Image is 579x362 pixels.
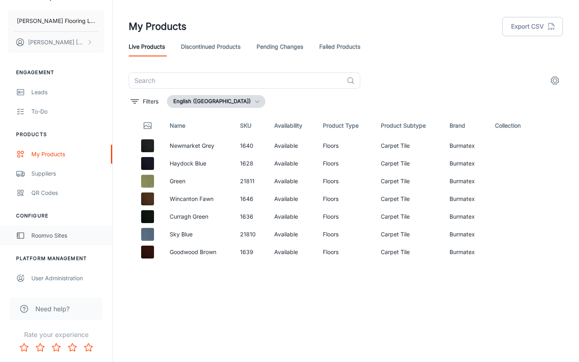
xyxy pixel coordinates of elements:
button: [PERSON_NAME] [PERSON_NAME] [8,32,104,53]
td: Available [268,208,316,225]
a: Failed Products [319,37,360,56]
svg: Thumbnail [143,121,152,130]
button: filter [129,95,160,108]
button: Export CSV [502,17,563,36]
a: Discontinued Products [181,37,240,56]
td: Available [268,190,316,208]
td: 1640 [234,137,267,155]
th: Collection [489,114,538,137]
button: Rate 3 star [48,339,64,356]
div: QR Codes [31,188,104,197]
td: Floors [316,155,374,172]
input: Search [129,72,343,89]
td: Available [268,225,316,243]
button: Rate 2 star [32,339,48,356]
p: Newmarket Grey [170,141,228,150]
td: Carpet Tile [374,172,443,190]
td: Available [268,155,316,172]
td: Carpet Tile [374,190,443,208]
a: Live Products [129,37,165,56]
td: Carpet Tile [374,243,443,261]
td: Floors [316,208,374,225]
p: [PERSON_NAME] [PERSON_NAME] [28,38,85,47]
td: 1646 [234,190,267,208]
td: Burmatex [443,137,489,155]
td: 1628 [234,155,267,172]
p: Wincanton Fawn [170,194,228,203]
p: Curragh Green [170,212,228,221]
button: Rate 1 star [16,339,32,356]
th: Brand [443,114,489,137]
td: Carpet Tile [374,137,443,155]
p: Haydock Blue [170,159,228,168]
td: 21811 [234,172,267,190]
td: Floors [316,243,374,261]
button: English ([GEOGRAPHIC_DATA]) [167,95,265,108]
div: User Administration [31,274,104,283]
button: [PERSON_NAME] Flooring Ltd [8,10,104,31]
div: My Products [31,150,104,159]
td: Burmatex [443,208,489,225]
button: Rate 4 star [64,339,80,356]
td: 1636 [234,208,267,225]
td: Burmatex [443,172,489,190]
td: Burmatex [443,155,489,172]
p: Rate your experience [6,330,106,339]
p: Sky Blue [170,230,228,239]
th: Name [163,114,234,137]
button: settings [547,72,563,89]
div: Leads [31,88,104,97]
p: Green [170,177,228,186]
td: Carpet Tile [374,155,443,172]
td: Carpet Tile [374,208,443,225]
p: Goodwood Brown [170,248,228,257]
h1: My Products [129,19,187,34]
button: Rate 5 star [80,339,96,356]
div: Suppliers [31,169,104,178]
div: To-do [31,107,104,116]
td: Burmatex [443,243,489,261]
th: Availability [268,114,316,137]
th: SKU [234,114,267,137]
td: 1639 [234,243,267,261]
td: Carpet Tile [374,225,443,243]
td: Floors [316,190,374,208]
span: Need help? [35,304,70,314]
p: [PERSON_NAME] Flooring Ltd [17,17,95,25]
td: Floors [316,172,374,190]
td: Floors [316,225,374,243]
div: Roomvo Sites [31,231,104,240]
th: Product Subtype [374,114,443,137]
td: 21810 [234,225,267,243]
td: Floors [316,137,374,155]
td: Available [268,172,316,190]
td: Burmatex [443,225,489,243]
td: Burmatex [443,190,489,208]
p: Filters [143,97,158,106]
td: Available [268,243,316,261]
a: Pending Changes [257,37,303,56]
th: Product Type [316,114,374,137]
td: Available [268,137,316,155]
